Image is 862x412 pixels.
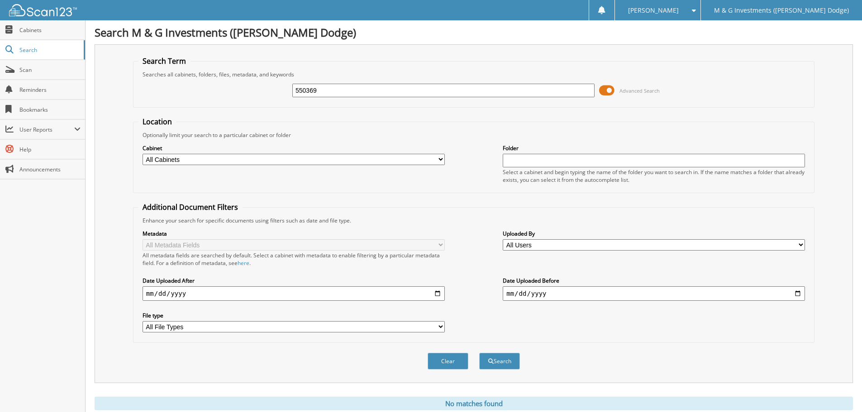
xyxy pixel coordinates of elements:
span: [PERSON_NAME] [628,8,679,13]
label: Metadata [143,230,445,237]
span: Advanced Search [619,87,660,94]
a: here [238,259,249,267]
label: Date Uploaded Before [503,277,805,284]
button: Search [479,353,520,369]
legend: Location [138,117,176,127]
div: No matches found [95,397,853,410]
div: Enhance your search for specific documents using filters such as date and file type. [138,217,810,224]
input: end [503,286,805,301]
label: Uploaded By [503,230,805,237]
div: All metadata fields are searched by default. Select a cabinet with metadata to enable filtering b... [143,251,445,267]
button: Clear [428,353,468,369]
label: Cabinet [143,144,445,152]
h1: Search M & G Investments ([PERSON_NAME] Dodge) [95,25,853,40]
span: Bookmarks [19,106,81,114]
div: Searches all cabinets, folders, files, metadata, and keywords [138,71,810,78]
span: Cabinets [19,26,81,34]
span: Scan [19,66,81,74]
label: Date Uploaded After [143,277,445,284]
legend: Additional Document Filters [138,202,243,212]
img: scan123-logo-white.svg [9,4,77,16]
label: File type [143,312,445,319]
label: Folder [503,144,805,152]
div: Optionally limit your search to a particular cabinet or folder [138,131,810,139]
span: Announcements [19,166,81,173]
input: start [143,286,445,301]
span: Search [19,46,79,54]
span: User Reports [19,126,74,133]
span: M & G Investments ([PERSON_NAME] Dodge) [714,8,849,13]
span: Help [19,146,81,153]
div: Select a cabinet and begin typing the name of the folder you want to search in. If the name match... [503,168,805,184]
span: Reminders [19,86,81,94]
legend: Search Term [138,56,190,66]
